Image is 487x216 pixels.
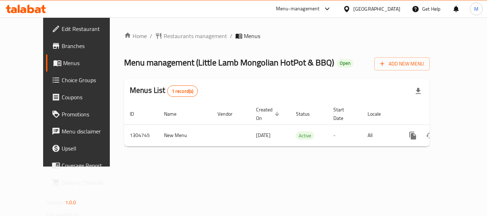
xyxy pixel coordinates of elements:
[150,32,152,40] li: /
[62,127,119,136] span: Menu disclaimer
[244,32,260,40] span: Menus
[368,110,390,118] span: Locale
[230,32,232,40] li: /
[296,110,319,118] span: Status
[62,144,119,153] span: Upsell
[124,32,430,40] nav: breadcrumb
[374,57,430,70] button: Add New Menu
[168,88,198,95] span: 1 record(s)
[65,198,76,207] span: 1.0.0
[337,60,353,66] span: Open
[130,110,143,118] span: ID
[217,110,242,118] span: Vendor
[410,83,427,100] div: Export file
[474,5,478,13] span: M
[124,103,478,147] table: enhanced table
[46,20,124,37] a: Edit Restaurant
[63,59,119,67] span: Menus
[46,54,124,72] a: Menus
[256,105,282,122] span: Created On
[46,174,124,191] a: Grocery Checklist
[46,72,124,89] a: Choice Groups
[62,110,119,118] span: Promotions
[399,103,478,125] th: Actions
[421,127,439,144] button: Change Status
[62,76,119,84] span: Choice Groups
[62,42,119,50] span: Branches
[46,123,124,140] a: Menu disclaimer
[62,25,119,33] span: Edit Restaurant
[47,198,64,207] span: Version:
[333,105,353,122] span: Start Date
[62,161,119,170] span: Coverage Report
[62,178,119,187] span: Grocery Checklist
[380,59,424,68] span: Add New Menu
[155,32,227,40] a: Restaurants management
[46,157,124,174] a: Coverage Report
[46,89,124,106] a: Coupons
[158,125,212,146] td: New Menu
[167,85,198,97] div: Total records count
[164,32,227,40] span: Restaurants management
[164,110,186,118] span: Name
[124,54,334,70] span: Menu management ( Little Lamb Mongolian HotPot & BBQ )
[296,132,314,140] span: Active
[46,140,124,157] a: Upsell
[276,5,320,13] div: Menu-management
[337,59,353,68] div: Open
[46,106,124,123] a: Promotions
[124,32,147,40] a: Home
[362,125,399,146] td: All
[62,93,119,101] span: Coupons
[130,85,198,97] h2: Menus List
[328,125,362,146] td: -
[256,131,271,140] span: [DATE]
[404,127,421,144] button: more
[46,37,124,54] a: Branches
[353,5,400,13] div: [GEOGRAPHIC_DATA]
[124,125,158,146] td: 1304745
